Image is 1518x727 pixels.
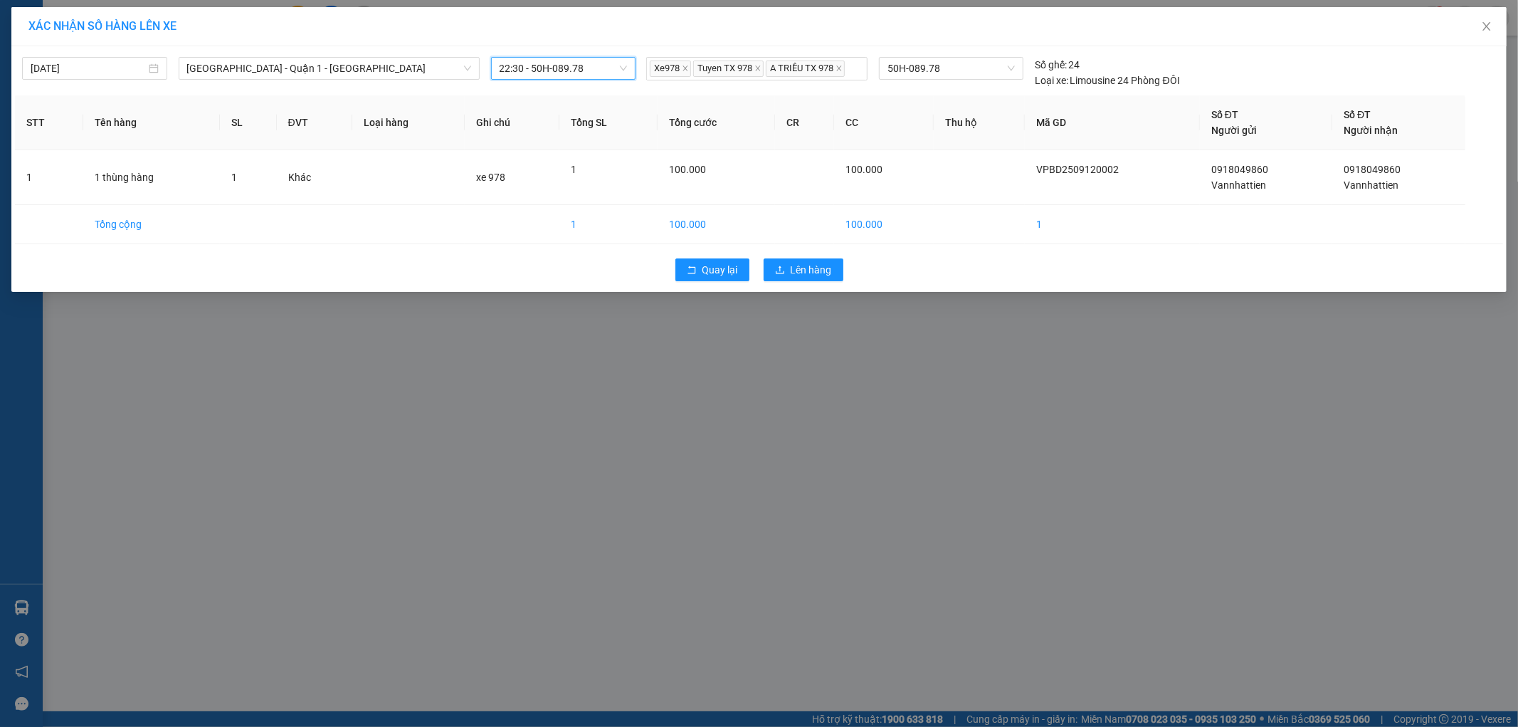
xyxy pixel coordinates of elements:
[1211,125,1257,136] span: Người gửi
[476,172,505,183] span: xe 978
[1211,179,1266,191] span: Vannhattien
[658,205,775,244] td: 100.000
[1025,95,1200,150] th: Mã GD
[687,265,697,276] span: rollback
[15,150,83,205] td: 1
[775,265,785,276] span: upload
[834,95,934,150] th: CC
[15,95,83,150] th: STT
[122,61,266,81] div: 0377674543
[120,92,268,112] div: 30.000
[682,65,689,72] span: close
[122,44,266,61] div: a Phước
[187,58,471,79] span: Bình Dương - Quận 1 - Nha Trang
[791,262,832,278] span: Lên hàng
[693,61,764,77] span: Tuyen TX 978
[1211,164,1268,175] span: 0918049860
[1467,7,1507,47] button: Close
[1025,205,1200,244] td: 1
[465,95,559,150] th: Ghi chú
[1035,57,1080,73] div: 24
[775,95,834,150] th: CR
[658,95,775,150] th: Tổng cước
[764,258,843,281] button: uploadLên hàng
[1481,21,1492,32] span: close
[28,19,176,33] span: XÁC NHẬN SỐ HÀNG LÊN XE
[12,14,34,28] span: Gửi:
[120,95,139,110] span: CC :
[31,61,146,76] input: 12/09/2025
[220,95,277,150] th: SL
[1035,73,1180,88] div: Limousine 24 Phòng ĐÔI
[559,205,658,244] td: 1
[559,95,658,150] th: Tổng SL
[1344,125,1398,136] span: Người nhận
[12,63,112,83] div: 0377674543
[122,12,156,27] span: Nhận:
[231,172,237,183] span: 1
[702,262,738,278] span: Quay lại
[934,95,1025,150] th: Thu hộ
[1344,109,1371,120] span: Số ĐT
[83,150,219,205] td: 1 thùng hàng
[277,150,352,205] td: Khác
[463,64,472,73] span: down
[1344,164,1401,175] span: 0918049860
[675,258,749,281] button: rollbackQuay lại
[1344,179,1398,191] span: Vannhattien
[277,95,352,150] th: ĐVT
[1211,109,1238,120] span: Số ĐT
[887,58,1014,79] span: 50H-089.78
[1036,164,1119,175] span: VPBD2509120002
[500,58,628,79] span: 22:30 - 50H-089.78
[834,205,934,244] td: 100.000
[669,164,706,175] span: 100.000
[571,164,576,175] span: 1
[754,65,761,72] span: close
[845,164,882,175] span: 100.000
[83,205,219,244] td: Tổng cộng
[122,12,266,44] div: [GEOGRAPHIC_DATA]
[1035,73,1068,88] span: Loại xe:
[650,61,691,77] span: Xe978
[836,65,843,72] span: close
[12,12,112,46] div: VP Bình Dương
[83,95,219,150] th: Tên hàng
[352,95,465,150] th: Loại hàng
[12,46,112,63] div: a Phước
[1035,57,1067,73] span: Số ghế:
[766,61,845,77] span: A TRIỀU TX 978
